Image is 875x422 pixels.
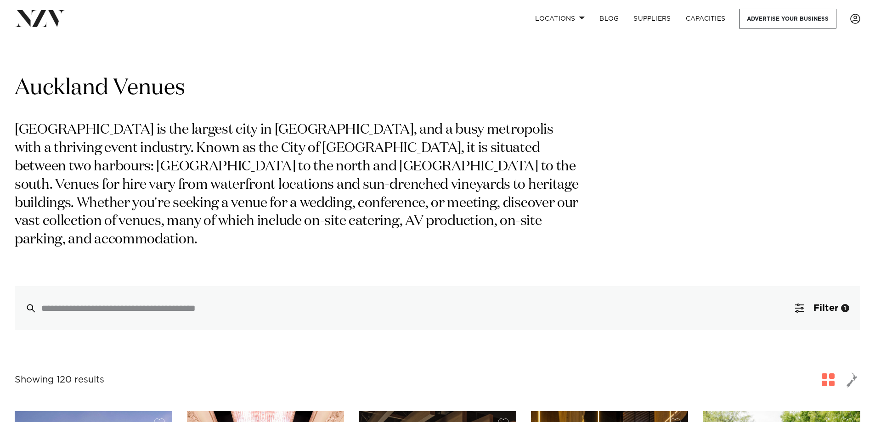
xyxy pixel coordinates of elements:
p: [GEOGRAPHIC_DATA] is the largest city in [GEOGRAPHIC_DATA], and a busy metropolis with a thriving... [15,121,582,249]
span: Filter [813,304,838,313]
a: Locations [528,9,592,28]
a: Capacities [678,9,733,28]
img: nzv-logo.png [15,10,65,27]
button: Filter1 [784,286,860,330]
div: Showing 120 results [15,373,104,387]
h1: Auckland Venues [15,74,860,103]
a: Advertise your business [739,9,836,28]
a: BLOG [592,9,626,28]
div: 1 [841,304,849,312]
a: SUPPLIERS [626,9,678,28]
